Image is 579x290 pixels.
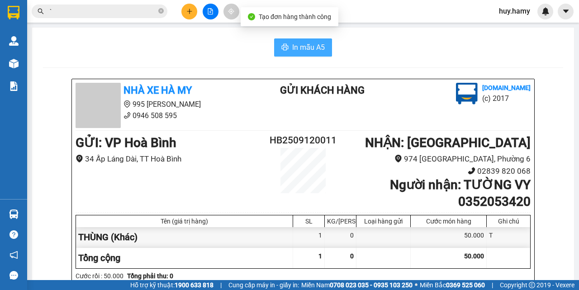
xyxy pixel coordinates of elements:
img: icon-new-feature [541,7,550,15]
span: Miền Nam [301,280,413,290]
button: plus [181,4,197,19]
button: file-add [203,4,218,19]
span: aim [228,8,234,14]
span: notification [9,251,18,259]
img: solution-icon [9,81,19,91]
img: logo.jpg [456,83,478,105]
div: Ghi chú [489,218,528,225]
div: 0 [325,227,356,247]
span: phone [123,112,131,119]
b: Nhà Xe Hà My [123,85,192,96]
li: 974 [GEOGRAPHIC_DATA], Phường 6 [341,153,531,165]
span: ⚪️ [415,283,418,287]
span: huy.hamy [492,5,537,17]
span: question-circle [9,230,18,239]
h2: HB2509120011 [265,133,341,148]
span: 0 [350,252,354,260]
div: T [487,227,530,247]
button: printerIn mẫu A5 [274,38,332,57]
span: copyright [529,282,535,288]
strong: 0708 023 035 - 0935 103 250 [330,281,413,289]
strong: 0369 525 060 [446,281,485,289]
li: 0946 508 595 [4,31,172,43]
div: Loại hàng gửi [359,218,408,225]
li: 0946 508 595 [76,110,244,121]
span: | [492,280,493,290]
div: Cước món hàng [413,218,484,225]
button: caret-down [558,4,574,19]
span: Miền Bắc [420,280,485,290]
span: In mẫu A5 [292,42,325,53]
span: 1 [318,252,322,260]
img: logo-vxr [8,6,19,19]
span: environment [394,155,402,162]
img: warehouse-icon [9,59,19,68]
div: 1 [293,227,325,247]
span: plus [186,8,193,14]
li: 995 [PERSON_NAME] [76,99,244,110]
b: GỬI : VP Hoà Bình [4,57,105,71]
li: 34 Ấp Láng Dài, TT Hoà Bình [76,153,265,165]
b: GỬI : VP Hoà Bình [76,135,176,150]
img: warehouse-icon [9,209,19,219]
div: Cước rồi : 50.000 [76,271,123,281]
span: Hỗ trợ kỹ thuật: [130,280,214,290]
span: phone [52,33,59,40]
li: 02839 820 068 [341,165,531,177]
span: Tổng cộng [78,252,120,263]
span: environment [76,155,83,162]
b: [DOMAIN_NAME] [482,84,531,91]
img: warehouse-icon [9,36,19,46]
div: THÙNG (Khác) [76,227,293,247]
span: 50.000 [464,252,484,260]
div: KG/[PERSON_NAME] [327,218,354,225]
div: Tên (giá trị hàng) [78,218,290,225]
span: file-add [207,8,214,14]
div: SL [295,218,322,225]
span: printer [281,43,289,52]
b: Nhà Xe Hà My [52,6,120,17]
b: Người nhận : TƯỜNG VY 0352053420 [390,177,531,209]
span: Tạo đơn hàng thành công [259,13,331,20]
div: 50.000 [411,227,487,247]
li: 995 [PERSON_NAME] [4,20,172,31]
button: aim [223,4,239,19]
b: Tổng phải thu: 0 [127,272,173,280]
span: caret-down [562,7,570,15]
span: Cung cấp máy in - giấy in: [228,280,299,290]
span: environment [123,100,131,108]
span: search [38,8,44,14]
li: (c) 2017 [482,93,531,104]
span: close-circle [158,8,164,14]
b: NHẬN : [GEOGRAPHIC_DATA] [365,135,531,150]
span: check-circle [248,13,255,20]
span: | [220,280,222,290]
span: message [9,271,18,280]
input: Tìm tên, số ĐT hoặc mã đơn [50,6,157,16]
strong: 1900 633 818 [175,281,214,289]
span: environment [52,22,59,29]
b: Gửi khách hàng [280,85,365,96]
span: close-circle [158,7,164,16]
span: phone [468,167,475,175]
